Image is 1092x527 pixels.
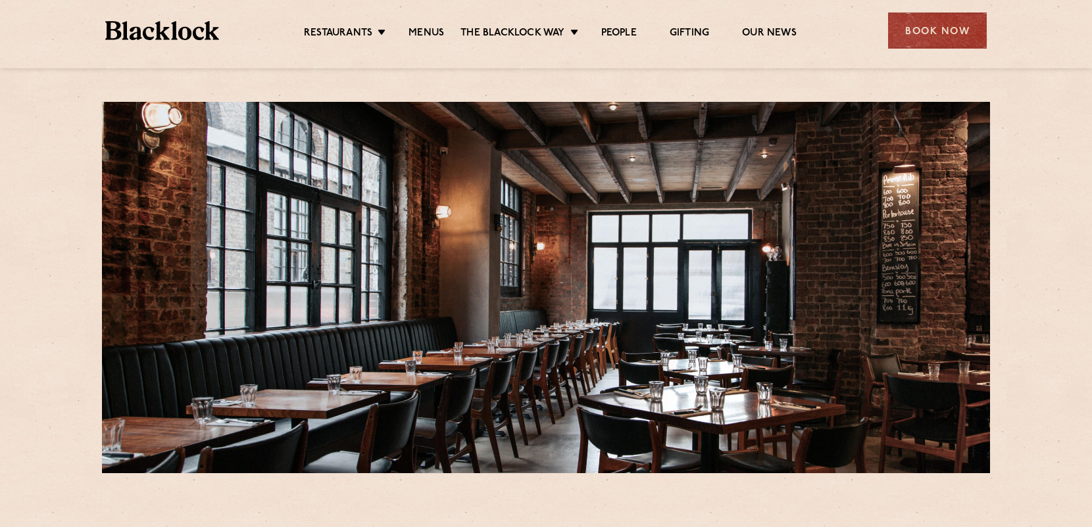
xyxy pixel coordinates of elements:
[601,27,637,41] a: People
[460,27,564,41] a: The Blacklock Way
[742,27,797,41] a: Our News
[670,27,709,41] a: Gifting
[105,21,219,40] img: BL_Textured_Logo-footer-cropped.svg
[409,27,444,41] a: Menus
[888,12,987,49] div: Book Now
[304,27,372,41] a: Restaurants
